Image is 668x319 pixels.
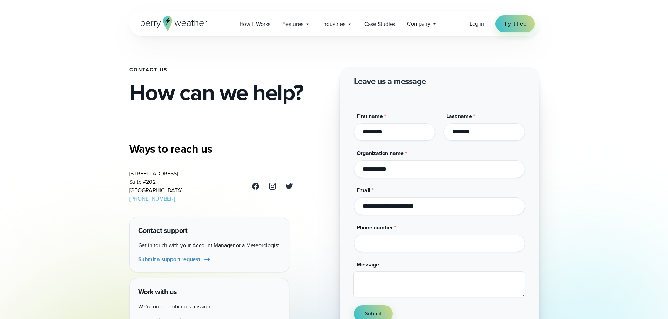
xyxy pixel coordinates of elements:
[495,15,535,32] a: Try it free
[129,169,183,203] address: [STREET_ADDRESS] Suite #202 [GEOGRAPHIC_DATA]
[357,186,370,194] span: Email
[357,149,404,157] span: Organization name
[138,241,281,250] p: Get in touch with your Account Manager or a Meteorologist.
[129,142,293,156] h3: Ways to reach us
[322,20,345,28] span: Industries
[234,17,277,31] a: How it Works
[357,112,383,120] span: First name
[138,255,211,264] a: Submit a support request
[357,223,393,231] span: Phone number
[239,20,271,28] span: How it Works
[446,112,472,120] span: Last name
[358,17,402,31] a: Case Studies
[138,226,281,236] h4: Contact support
[138,255,200,264] span: Submit a support request
[129,81,329,104] h2: How can we help?
[504,20,526,28] span: Try it free
[282,20,303,28] span: Features
[129,195,175,203] a: [PHONE_NUMBER]
[138,287,281,297] h4: Work with us
[138,303,281,311] p: We’re on an ambitious mission.
[357,261,379,269] span: Message
[354,76,426,87] h2: Leave us a message
[407,20,430,28] span: Company
[129,67,329,73] h1: Contact Us
[365,310,382,318] span: Submit
[470,20,484,28] a: Log in
[364,20,396,28] span: Case Studies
